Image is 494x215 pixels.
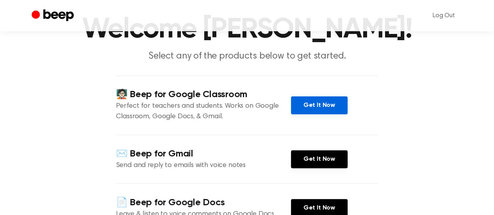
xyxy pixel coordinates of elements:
[291,150,348,168] a: Get It Now
[116,88,291,101] h4: 🧑🏻‍🏫 Beep for Google Classroom
[116,160,291,171] p: Send and reply to emails with voice notes
[116,147,291,160] h4: ✉️ Beep for Gmail
[291,96,348,114] a: Get It Now
[116,196,291,209] h4: 📄 Beep for Google Docs
[425,6,463,25] a: Log Out
[97,50,397,63] p: Select any of the products below to get started.
[116,101,291,122] p: Perfect for teachers and students. Works on Google Classroom, Google Docs, & Gmail.
[32,8,76,23] a: Beep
